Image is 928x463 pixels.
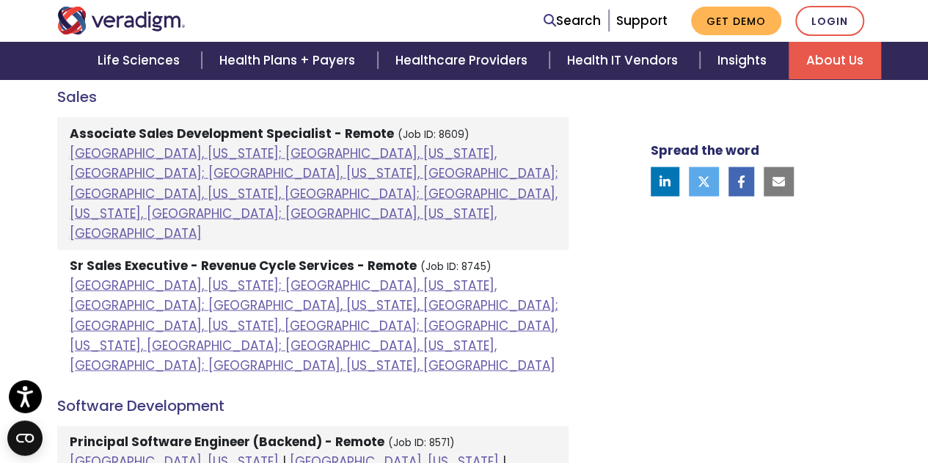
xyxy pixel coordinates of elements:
[57,396,569,414] h4: Software Development
[70,144,558,241] a: [GEOGRAPHIC_DATA], [US_STATE]; [GEOGRAPHIC_DATA], [US_STATE], [GEOGRAPHIC_DATA]; [GEOGRAPHIC_DATA...
[378,42,549,79] a: Healthcare Providers
[691,7,781,35] a: Get Demo
[795,6,864,36] a: Login
[57,7,186,34] img: Veradigm logo
[700,42,789,79] a: Insights
[80,42,202,79] a: Life Sciences
[388,435,455,449] small: (Job ID: 8571)
[202,42,377,79] a: Health Plans + Payers
[57,87,569,105] h4: Sales
[70,276,558,373] a: [GEOGRAPHIC_DATA], [US_STATE]; [GEOGRAPHIC_DATA], [US_STATE], [GEOGRAPHIC_DATA]; [GEOGRAPHIC_DATA...
[70,124,394,142] strong: Associate Sales Development Specialist - Remote
[420,259,492,273] small: (Job ID: 8745)
[544,11,601,31] a: Search
[549,42,700,79] a: Health IT Vendors
[398,127,470,141] small: (Job ID: 8609)
[7,420,43,456] button: Open CMP widget
[789,42,881,79] a: About Us
[651,141,759,158] strong: Spread the word
[70,432,384,450] strong: Principal Software Engineer (Backend) - Remote
[70,256,417,274] strong: Sr Sales Executive - Revenue Cycle Services - Remote
[616,12,668,29] a: Support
